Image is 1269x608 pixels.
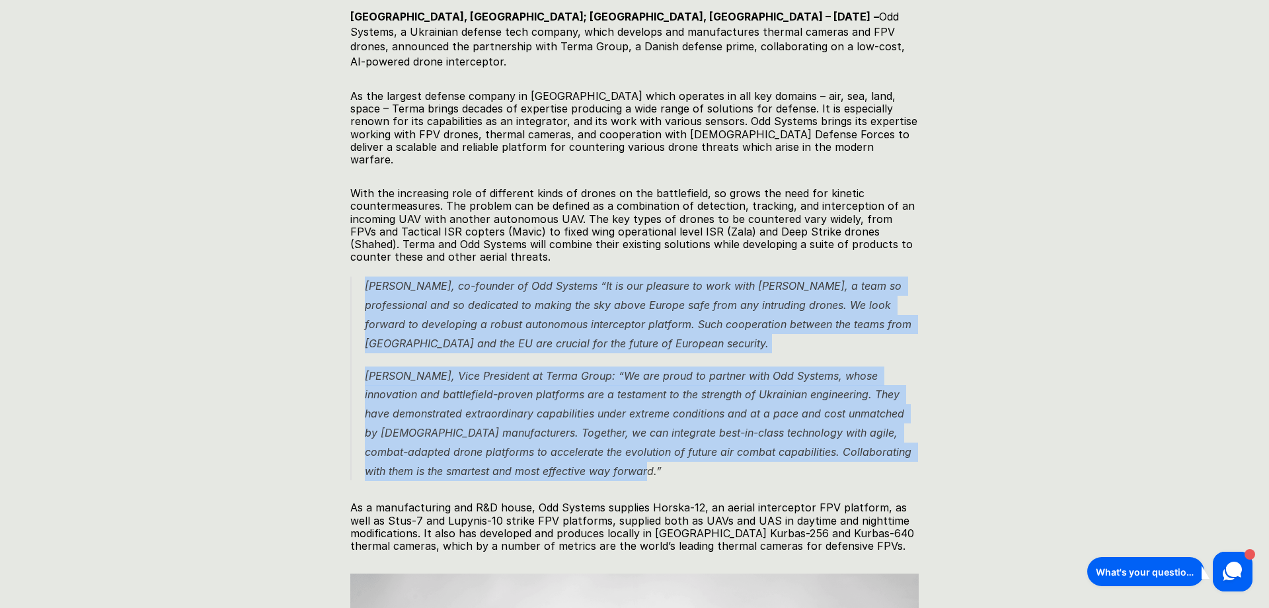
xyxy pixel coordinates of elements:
em: [PERSON_NAME], co-founder of Odd Systems “It is our pleasure to work with [PERSON_NAME], a team s... [365,279,915,349]
strong: – [874,10,879,23]
iframe: HelpCrunch [1084,548,1256,595]
p: As a manufacturing and R&D house, Odd Systems supplies Horska-12, an aerial interceptor FPV platf... [350,501,919,552]
em: [PERSON_NAME], Vice President at Terma Group: “We are proud to partner with Odd Systems, whose in... [365,369,915,478]
h5: Odd Systems, a Ukrainian defense tech company, which develops and manufactures thermal cameras an... [350,9,919,69]
p: As the largest defense company in [GEOGRAPHIC_DATA] which operates in all key domains – air, sea,... [350,90,919,166]
p: With the increasing role of different kinds of drones on the battlefield, so grows the need for k... [350,187,919,263]
strong: [GEOGRAPHIC_DATA], [GEOGRAPHIC_DATA]; [GEOGRAPHIC_DATA], [GEOGRAPHIC_DATA] – [DATE] [350,10,870,23]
